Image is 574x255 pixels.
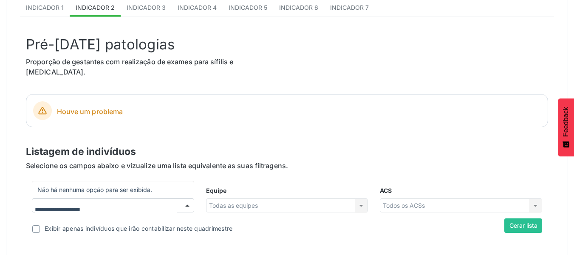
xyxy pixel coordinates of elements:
span: Indicador 6 [279,4,318,11]
span: Indicador 3 [127,4,166,11]
span: Pré-[DATE] patologias [26,36,175,53]
span: Selecione os campos abaixo e vizualize uma lista equivalente as suas filtragens. [26,161,288,170]
span: Proporção de gestantes com realização de exames para sífilis e [MEDICAL_DATA]. [26,57,233,76]
span: Houve um problema [57,106,541,117]
button: Gerar lista [504,218,542,233]
div: Exibir apenas indivíduos que irão contabilizar neste quadrimestre [45,224,232,233]
button: Feedback - Mostrar pesquisa [558,98,574,156]
label: Equipe [206,186,226,195]
span: Feedback [562,107,570,137]
span: Não há nenhuma opção para ser exibida. [32,181,194,198]
span: Indicador 7 [330,4,369,11]
label: ACS [380,186,392,195]
span: Indicador 4 [178,4,217,11]
span: Indicador 1 [26,4,64,11]
span: Listagem de indivíduos [26,146,136,158]
span: Indicador 5 [229,4,267,11]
